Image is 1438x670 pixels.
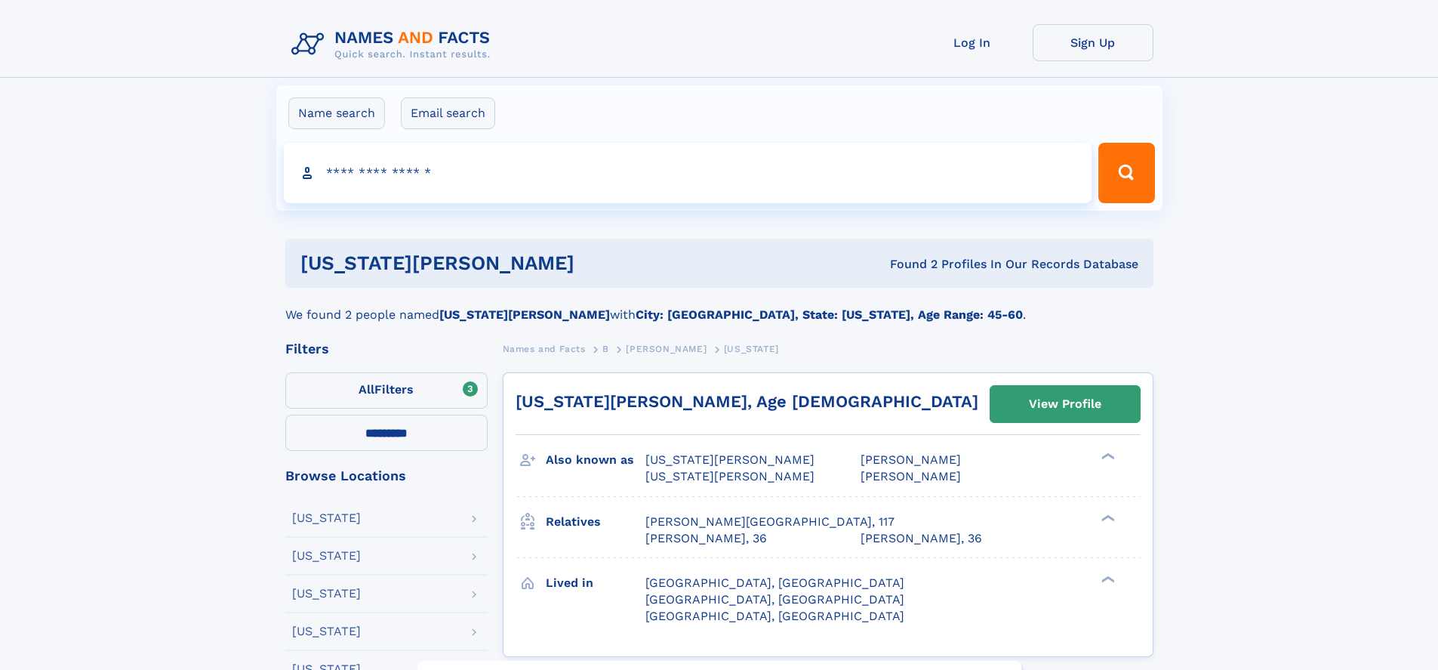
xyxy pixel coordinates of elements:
[645,469,814,483] span: [US_STATE][PERSON_NAME]
[645,530,767,547] a: [PERSON_NAME], 36
[1098,574,1116,584] div: ❯
[1098,513,1116,523] div: ❯
[645,514,895,530] a: [PERSON_NAME][GEOGRAPHIC_DATA], 117
[861,452,961,467] span: [PERSON_NAME]
[292,625,361,638] div: [US_STATE]
[1033,24,1153,61] a: Sign Up
[861,469,961,483] span: [PERSON_NAME]
[300,254,732,273] h1: [US_STATE][PERSON_NAME]
[645,452,814,467] span: [US_STATE][PERSON_NAME]
[503,339,586,358] a: Names and Facts
[602,339,609,358] a: B
[285,372,488,409] label: Filters
[285,24,503,65] img: Logo Names and Facts
[861,530,982,547] a: [PERSON_NAME], 36
[284,143,1092,203] input: search input
[1098,143,1154,203] button: Search Button
[546,447,645,473] h3: Also known as
[724,344,779,354] span: [US_STATE]
[645,592,904,607] span: [GEOGRAPHIC_DATA], [GEOGRAPHIC_DATA]
[732,256,1138,273] div: Found 2 Profiles In Our Records Database
[645,609,904,623] span: [GEOGRAPHIC_DATA], [GEOGRAPHIC_DATA]
[285,342,488,356] div: Filters
[626,339,707,358] a: [PERSON_NAME]
[1029,387,1101,421] div: View Profile
[636,307,1023,322] b: City: [GEOGRAPHIC_DATA], State: [US_STATE], Age Range: 45-60
[912,24,1033,61] a: Log In
[292,550,361,562] div: [US_STATE]
[401,97,495,129] label: Email search
[516,392,978,411] a: [US_STATE][PERSON_NAME], Age [DEMOGRAPHIC_DATA]
[546,509,645,535] h3: Relatives
[602,344,609,354] span: B
[645,576,904,590] span: [GEOGRAPHIC_DATA], [GEOGRAPHIC_DATA]
[990,386,1140,422] a: View Profile
[285,469,488,483] div: Browse Locations
[626,344,707,354] span: [PERSON_NAME]
[439,307,610,322] b: [US_STATE][PERSON_NAME]
[285,288,1153,324] div: We found 2 people named with .
[359,382,374,397] span: All
[546,570,645,596] h3: Lived in
[288,97,385,129] label: Name search
[292,588,361,600] div: [US_STATE]
[292,512,361,524] div: [US_STATE]
[1098,452,1116,462] div: ❯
